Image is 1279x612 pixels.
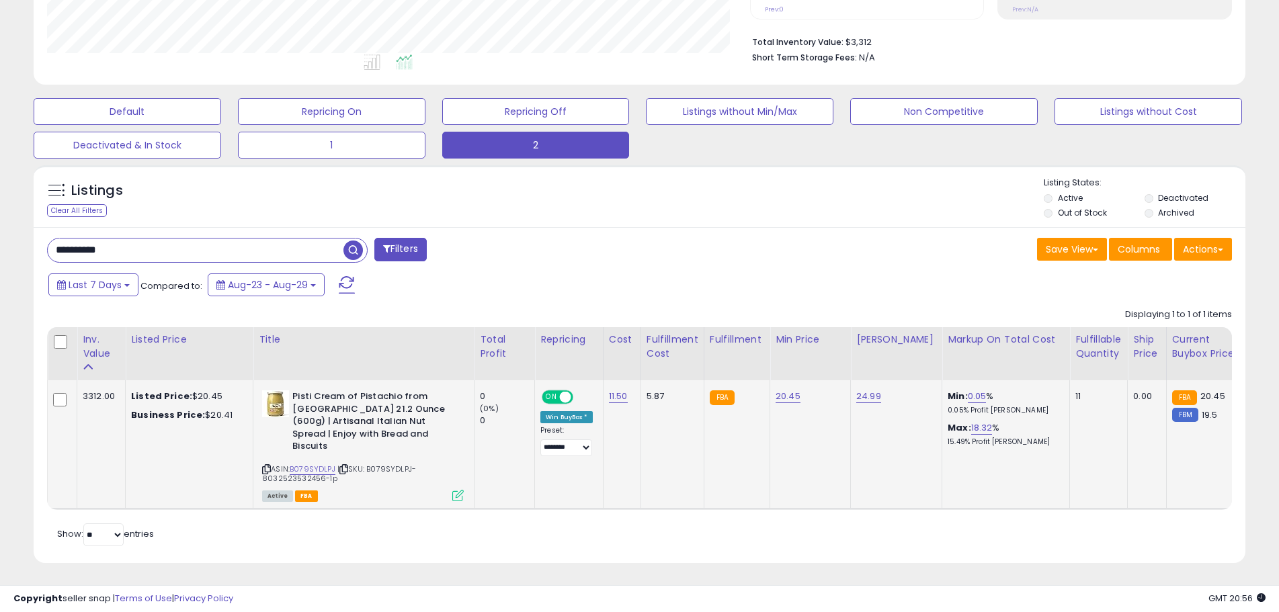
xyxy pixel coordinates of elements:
small: Prev: 0 [765,5,784,13]
a: 20.45 [776,390,800,403]
div: $20.45 [131,390,243,402]
div: 0 [480,390,534,402]
b: Min: [948,390,968,402]
a: B079SYDLPJ [290,464,335,475]
b: Total Inventory Value: [752,36,843,48]
div: Listed Price [131,333,247,347]
div: 5.87 [647,390,694,402]
p: 0.05% Profit [PERSON_NAME] [948,406,1059,415]
a: 24.99 [856,390,881,403]
div: Current Buybox Price [1172,333,1241,361]
a: Privacy Policy [174,592,233,605]
span: Aug-23 - Aug-29 [228,278,308,292]
div: $20.41 [131,409,243,421]
div: Ship Price [1133,333,1160,361]
label: Archived [1158,207,1194,218]
div: % [948,422,1059,447]
label: Deactivated [1158,192,1208,204]
button: Save View [1037,238,1107,261]
div: Total Profit [480,333,529,361]
b: Max: [948,421,971,434]
b: Business Price: [131,408,205,421]
span: 20.45 [1200,390,1225,402]
button: 2 [442,132,630,159]
p: 15.49% Profit [PERSON_NAME] [948,437,1059,447]
div: Displaying 1 to 1 of 1 items [1125,308,1232,321]
button: Aug-23 - Aug-29 [208,273,325,296]
span: Show: entries [57,527,154,540]
p: Listing States: [1044,177,1245,189]
div: Markup on Total Cost [948,333,1064,347]
button: Listings without Min/Max [646,98,833,125]
div: 3312.00 [83,390,115,402]
button: Columns [1109,238,1172,261]
small: (0%) [480,403,499,414]
div: [PERSON_NAME] [856,333,936,347]
small: FBA [710,390,735,405]
small: FBM [1172,408,1198,422]
div: Inv. value [83,333,120,361]
button: 1 [238,132,425,159]
h5: Listings [71,181,123,200]
a: 0.05 [968,390,987,403]
span: 19.5 [1202,408,1218,421]
div: Fulfillable Quantity [1075,333,1122,361]
div: Repricing [540,333,597,347]
th: The percentage added to the cost of goods (COGS) that forms the calculator for Min & Max prices. [942,327,1070,380]
span: Compared to: [140,279,202,292]
button: Repricing On [238,98,425,125]
img: 31JEiL5E33L._SL40_.jpg [262,390,289,417]
button: Default [34,98,221,125]
a: Terms of Use [115,592,172,605]
li: $3,312 [752,33,1222,49]
b: Pisti Cream of Pistachio from [GEOGRAPHIC_DATA] 21.2 Ounce (600g) | Artisanal Italian Nut Spread ... [292,390,456,456]
div: ASIN: [262,390,464,500]
span: Last 7 Days [69,278,122,292]
small: FBA [1172,390,1197,405]
div: Cost [609,333,635,347]
span: | SKU: B079SYDLPJ-8032523532456-1p [262,464,416,484]
button: Listings without Cost [1055,98,1242,125]
span: N/A [859,51,875,64]
div: Win BuyBox * [540,411,593,423]
span: OFF [571,392,593,403]
span: FBA [295,490,318,502]
button: Actions [1174,238,1232,261]
span: Columns [1118,243,1160,256]
div: Title [259,333,468,347]
button: Non Competitive [850,98,1038,125]
label: Active [1058,192,1083,204]
span: 2025-09-6 20:56 GMT [1208,592,1266,605]
button: Filters [374,238,427,261]
div: Fulfillment [710,333,764,347]
span: ON [543,392,560,403]
div: % [948,390,1059,415]
span: All listings currently available for purchase on Amazon [262,490,293,502]
a: 18.32 [971,421,993,435]
div: Clear All Filters [47,204,107,217]
div: Min Price [776,333,845,347]
div: 0.00 [1133,390,1155,402]
a: 11.50 [609,390,628,403]
div: seller snap | | [13,593,233,605]
b: Short Term Storage Fees: [752,52,857,63]
small: Prev: N/A [1012,5,1038,13]
div: 11 [1075,390,1117,402]
button: Repricing Off [442,98,630,125]
strong: Copyright [13,592,63,605]
div: Preset: [540,426,593,456]
button: Deactivated & In Stock [34,132,221,159]
div: Fulfillment Cost [647,333,698,361]
button: Last 7 Days [48,273,138,296]
div: 0 [480,414,534,427]
label: Out of Stock [1058,207,1107,218]
b: Listed Price: [131,390,192,402]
